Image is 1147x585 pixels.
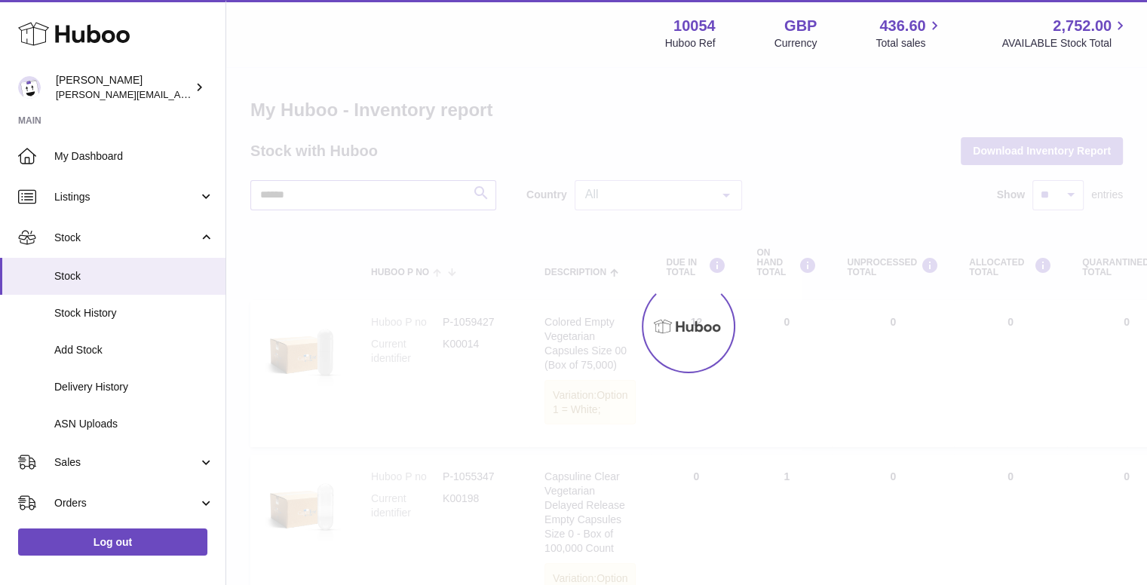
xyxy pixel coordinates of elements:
span: My Dashboard [54,149,214,164]
span: Listings [54,190,198,204]
span: 2,752.00 [1053,16,1112,36]
strong: GBP [784,16,817,36]
a: Log out [18,528,207,556]
span: ASN Uploads [54,417,214,431]
div: [PERSON_NAME] [56,73,192,102]
span: Stock History [54,306,214,320]
a: 436.60 Total sales [876,16,943,51]
span: Add Stock [54,343,214,357]
span: Sales [54,455,198,470]
span: Total sales [876,36,943,51]
span: [PERSON_NAME][EMAIL_ADDRESS][DOMAIN_NAME] [56,88,302,100]
div: Currency [774,36,817,51]
div: Huboo Ref [665,36,716,51]
span: 436.60 [879,16,925,36]
strong: 10054 [673,16,716,36]
span: AVAILABLE Stock Total [1001,36,1129,51]
img: luz@capsuline.com [18,76,41,99]
span: Delivery History [54,380,214,394]
span: Stock [54,231,198,245]
a: 2,752.00 AVAILABLE Stock Total [1001,16,1129,51]
span: Stock [54,269,214,283]
span: Orders [54,496,198,510]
